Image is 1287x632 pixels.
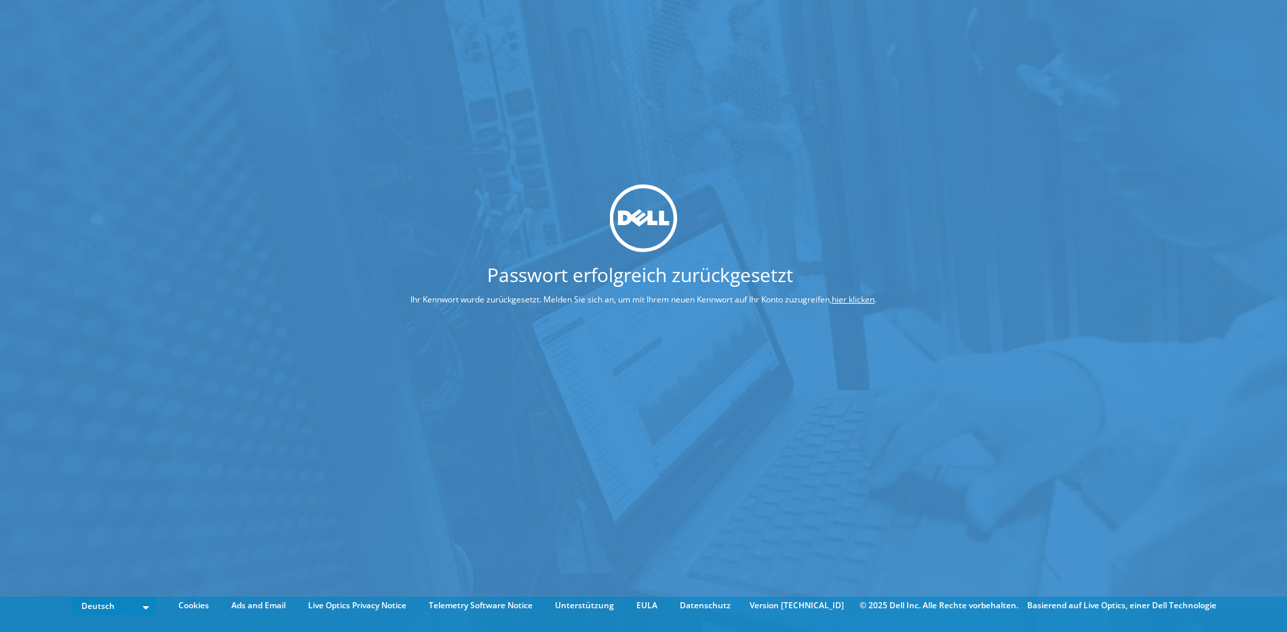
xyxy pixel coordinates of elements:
a: hier klicken [832,293,875,304]
p: Ihr Kennwort wurde zurückgesetzt. Melden Sie sich an, um mit Ihrem neuen Kennwort auf Ihr Konto z... [360,292,927,307]
li: © 2025 Dell Inc. Alle Rechte vorbehalten. [853,598,1025,613]
a: Cookies [168,598,219,613]
a: Telemetry Software Notice [419,598,543,613]
h1: Passwort erfolgreich zurückgesetzt [360,264,921,283]
li: Basierend auf Live Optics, einer Dell Technologie [1027,598,1216,613]
a: Ads and Email [221,598,296,613]
a: Live Optics Privacy Notice [298,598,417,613]
a: Datenschutz [670,598,741,613]
li: Version [TECHNICAL_ID] [743,598,851,613]
a: EULA [626,598,668,613]
a: Unterstützung [545,598,624,613]
img: dell_svg_logo.svg [610,184,678,252]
